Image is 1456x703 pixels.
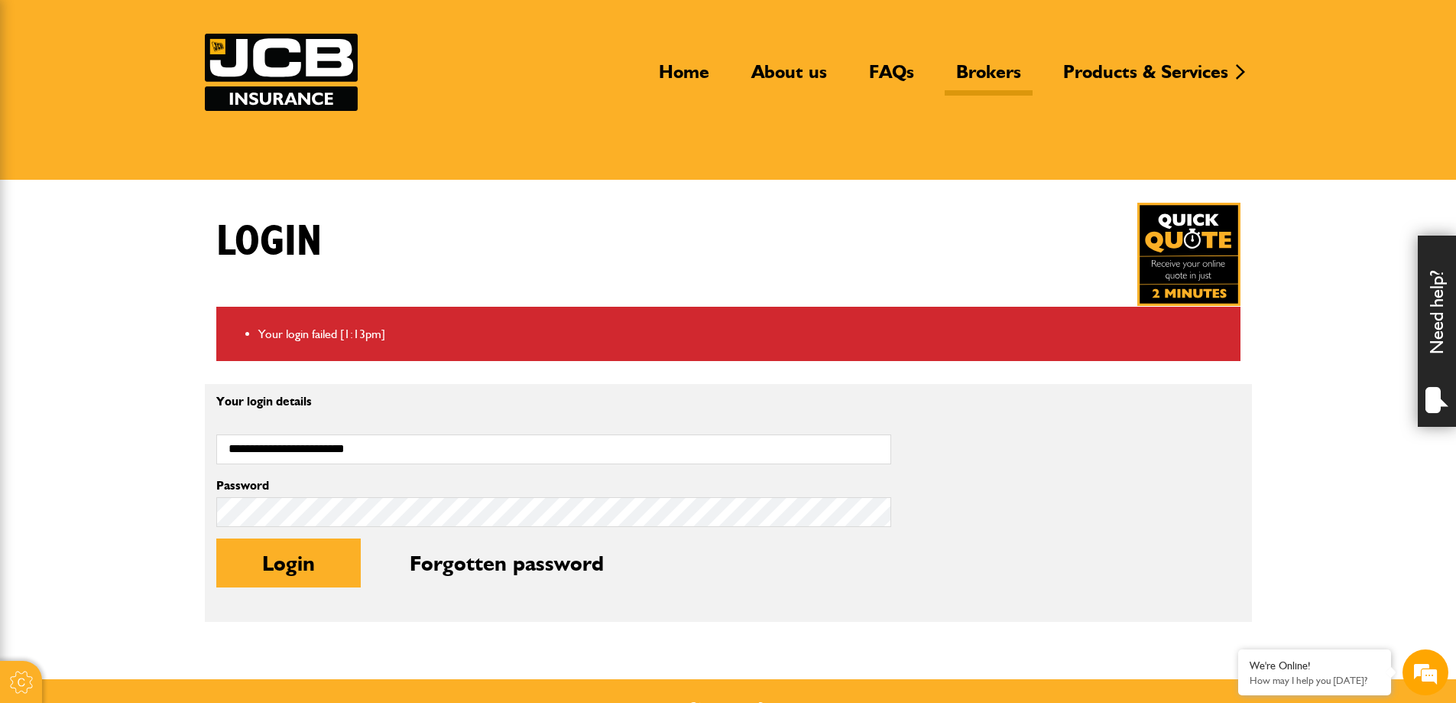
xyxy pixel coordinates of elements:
[258,324,1229,344] li: Your login failed [1:13pm]
[364,539,650,587] button: Forgotten password
[216,216,322,268] h1: Login
[647,60,721,96] a: Home
[216,480,891,492] label: Password
[216,395,891,408] p: Your login details
[1250,659,1380,672] div: We're Online!
[205,34,358,111] img: JCB Insurance Services logo
[1250,675,1380,686] p: How may I help you today?
[945,60,1033,96] a: Brokers
[858,60,926,96] a: FAQs
[1418,236,1456,427] div: Need help?
[1137,203,1240,306] a: Get your insurance quote in just 2-minutes
[740,60,838,96] a: About us
[205,34,358,111] a: JCB Insurance Services
[1137,203,1240,306] img: Quick Quote
[1052,60,1240,96] a: Products & Services
[216,539,361,587] button: Login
